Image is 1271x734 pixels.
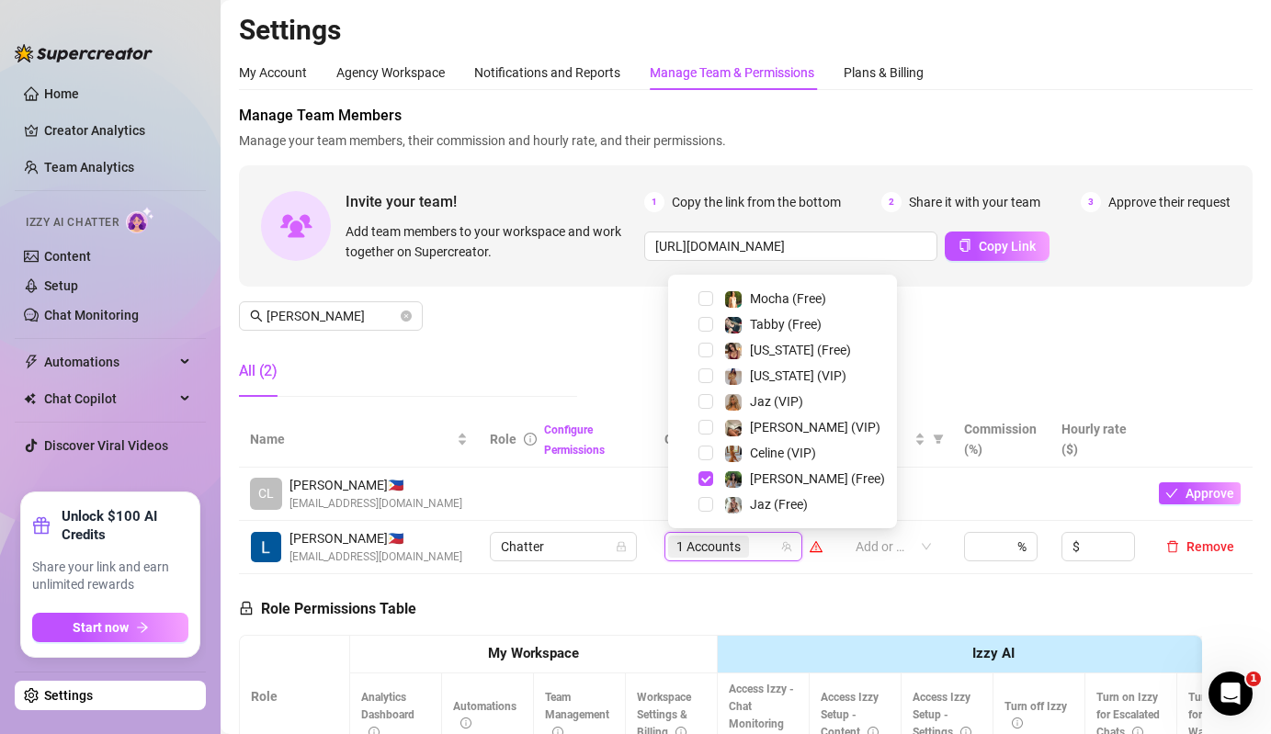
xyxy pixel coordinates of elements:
[725,471,742,488] img: Chloe (Free)
[289,475,462,495] span: [PERSON_NAME] 🇵🇭
[488,645,579,661] strong: My Workspace
[126,207,154,233] img: AI Chatter
[959,239,971,252] span: copy
[346,221,637,262] span: Add team members to your workspace and work together on Supercreator.
[750,446,816,460] span: Celine (VIP)
[1186,486,1234,501] span: Approve
[945,231,1050,261] button: Copy Link
[644,192,664,212] span: 1
[750,497,808,512] span: Jaz (Free)
[1246,672,1261,686] span: 1
[1081,192,1101,212] span: 3
[698,343,713,357] span: Select tree node
[239,62,307,83] div: My Account
[725,446,742,462] img: Celine (VIP)
[44,384,175,413] span: Chat Copilot
[664,429,806,449] span: Creator accounts
[725,291,742,308] img: Mocha (Free)
[44,116,191,145] a: Creator Analytics
[698,420,713,435] span: Select tree node
[239,360,278,382] div: All (2)
[44,278,78,293] a: Setup
[725,497,742,514] img: Jaz (Free)
[401,311,412,322] button: close-circle
[250,429,453,449] span: Name
[750,394,803,409] span: Jaz (VIP)
[750,343,851,357] span: [US_STATE] (Free)
[1108,192,1231,212] span: Approve their request
[24,392,36,405] img: Chat Copilot
[979,239,1036,254] span: Copy Link
[44,308,139,322] a: Chat Monitoring
[62,507,188,544] strong: Unlock $100 AI Credits
[501,533,626,560] span: Chatter
[32,613,188,642] button: Start nowarrow-right
[44,347,175,377] span: Automations
[251,532,281,562] img: Lara Clyde
[289,548,462,566] span: [EMAIL_ADDRESS][DOMAIN_NAME]
[616,541,627,552] span: lock
[73,620,129,635] span: Start now
[929,425,948,453] span: filter
[239,105,1253,127] span: Manage Team Members
[258,483,274,503] span: CL
[698,446,713,460] span: Select tree node
[289,495,462,513] span: [EMAIL_ADDRESS][DOMAIN_NAME]
[239,601,254,615] span: lock
[1159,536,1242,558] button: Remove
[1166,540,1179,553] span: delete
[725,394,742,411] img: Jaz (VIP)
[725,317,742,333] img: Tabby (Free)
[44,249,91,264] a: Content
[32,516,51,535] span: gift
[672,192,841,212] span: Copy the link from the bottom
[909,192,1040,212] span: Share it with your team
[26,214,119,231] span: Izzy AI Chatter
[336,62,445,83] div: Agency Workspace
[725,343,742,359] img: Georgia (Free)
[239,598,416,620] h5: Role Permissions Table
[698,497,713,512] span: Select tree node
[881,192,902,212] span: 2
[750,317,822,332] span: Tabby (Free)
[44,438,168,453] a: Discover Viral Videos
[1004,700,1067,730] span: Turn off Izzy
[1159,482,1241,504] button: Approve
[24,355,39,369] span: thunderbolt
[289,528,462,548] span: [PERSON_NAME] 🇵🇭
[933,434,944,445] span: filter
[239,13,1253,48] h2: Settings
[668,536,749,558] span: 1 Accounts
[750,420,880,435] span: [PERSON_NAME] (VIP)
[460,717,471,728] span: info-circle
[490,432,516,446] span: Role
[1012,717,1023,728] span: info-circle
[953,412,1050,468] th: Commission (%)
[44,160,134,175] a: Team Analytics
[1209,672,1253,716] iframe: Intercom live chat
[239,130,1253,151] span: Manage your team members, their commission and hourly rate, and their permissions.
[972,645,1015,661] strong: Izzy AI
[698,368,713,383] span: Select tree node
[725,420,742,436] img: Chloe (VIP)
[1165,487,1178,500] span: check
[698,394,713,409] span: Select tree node
[453,700,516,730] span: Automations
[781,541,792,552] span: team
[267,306,397,326] input: Search members
[698,317,713,332] span: Select tree node
[250,310,263,322] span: search
[1186,539,1234,554] span: Remove
[346,190,644,213] span: Invite your team!
[1050,412,1148,468] th: Hourly rate ($)
[524,433,537,446] span: info-circle
[15,44,153,62] img: logo-BBDzfeDw.svg
[474,62,620,83] div: Notifications and Reports
[676,536,741,557] span: 1 Accounts
[844,62,924,83] div: Plans & Billing
[750,368,846,383] span: [US_STATE] (VIP)
[810,540,823,553] span: warning
[698,291,713,306] span: Select tree node
[239,412,479,468] th: Name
